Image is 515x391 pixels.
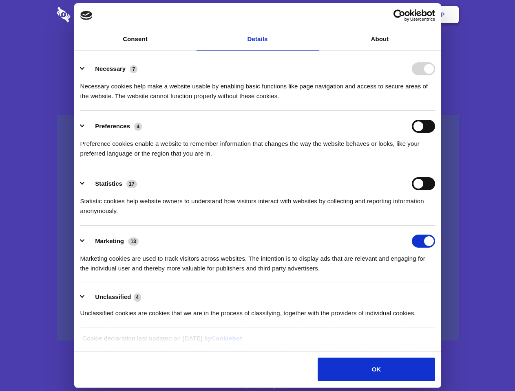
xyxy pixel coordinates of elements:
span: 4 [134,293,141,301]
button: Marketing (13) [80,235,144,248]
button: OK [318,358,435,381]
img: logo-wordmark-white-trans-d4663122ce5f474addd5e946df7df03e33cb6a1c49d2221995e7729f52c070b2.svg [57,7,126,22]
label: Preferences [95,123,130,130]
span: 4 [134,123,142,131]
button: Necessary (7) [80,62,143,75]
label: Necessary [95,65,126,72]
div: Marketing cookies are used to track visitors across websites. The intention is to display ads tha... [80,248,435,273]
span: 13 [128,237,139,246]
button: Unclassified (4) [80,292,146,302]
div: Unclassified cookies are cookies that we are in the process of classifying, together with the pro... [80,302,435,318]
a: Consent [74,28,197,51]
a: Pricing [239,2,275,27]
div: Statistic cookies help website owners to understand how visitors interact with websites by collec... [80,190,435,216]
a: Wistia video thumbnail [57,115,459,341]
a: Details [197,28,319,51]
button: Statistics (17) [80,177,142,190]
a: Contact [331,2,368,27]
a: About [319,28,441,51]
img: logo [80,11,93,20]
h1: Eliminate Slack Data Loss. [57,37,459,66]
a: Cookiebot [211,335,242,342]
div: Cookie declaration last updated on [DATE] by [76,334,439,349]
a: Login [370,2,405,27]
iframe: Drift Widget Chat Controller [474,350,505,381]
div: Necessary cookies help make a website usable by enabling basic functions like page navigation and... [80,75,435,101]
label: Statistics [95,180,122,187]
a: Usercentrics Cookiebot - opens in a new window [364,9,435,22]
label: Marketing [95,237,124,244]
span: 7 [130,65,137,73]
h4: Auto-redaction of sensitive data, encrypted data sharing and self-destructing private chats. Shar... [57,74,459,101]
button: Preferences (4) [80,120,147,133]
span: 17 [126,180,137,188]
div: Preference cookies enable a website to remember information that changes the way the website beha... [80,133,435,158]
